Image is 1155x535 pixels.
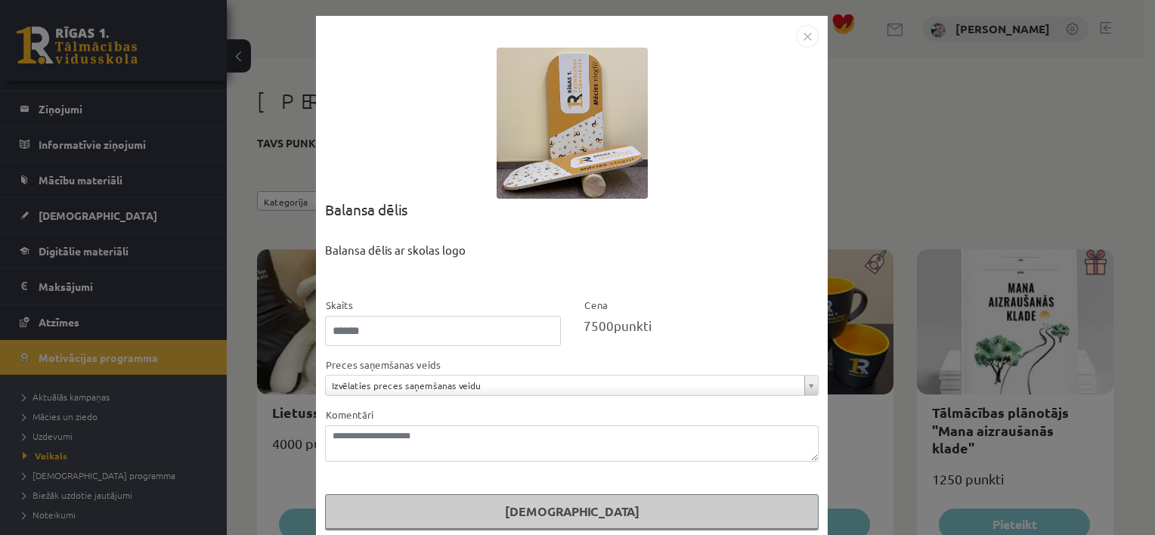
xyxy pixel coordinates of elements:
[326,376,818,395] a: Izvēlaties preces saņemšanas veidu
[796,27,819,42] a: Close
[325,242,819,297] div: Balansa dēlis ar skolas logo
[325,494,819,529] button: [DEMOGRAPHIC_DATA]
[796,25,819,48] img: motivation-modal-close-c4c6120e38224f4335eb81b515c8231475e344d61debffcd306e703161bf1fac.png
[325,357,441,373] label: Preces saņemšanas veids
[584,317,614,333] span: 7500
[584,298,608,313] label: Cena
[332,376,798,395] span: Izvēlaties preces saņemšanas veidu
[325,407,373,422] label: Komentāri
[325,199,819,242] div: Balansa dēlis
[584,316,819,336] div: punkti
[325,298,353,313] label: Skaits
